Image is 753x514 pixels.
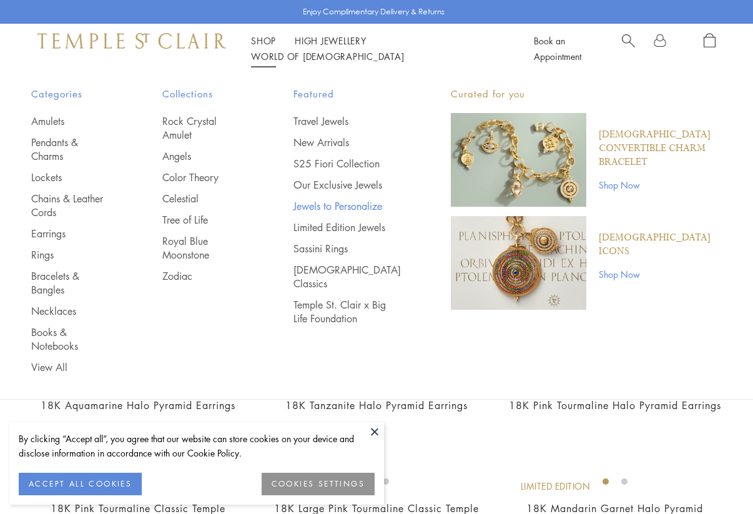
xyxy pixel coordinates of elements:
[293,136,401,149] a: New Arrivals
[451,86,722,102] p: Curated for you
[251,34,276,47] a: ShopShop
[19,473,142,495] button: ACCEPT ALL COOKIES
[31,269,112,297] a: Bracelets & Bangles
[162,171,244,184] a: Color Theory
[251,33,506,64] nav: Main navigation
[285,398,468,412] a: 18K Tanzanite Halo Pyramid Earrings
[19,432,375,460] div: By clicking “Accept all”, you agree that our website can store cookies on your device and disclos...
[293,199,401,213] a: Jewels to Personalize
[31,325,112,353] a: Books & Notebooks
[37,33,226,48] img: Temple St. Clair
[293,157,401,171] a: S25 Fiori Collection
[31,227,112,240] a: Earrings
[162,149,244,163] a: Angels
[293,178,401,192] a: Our Exclusive Jewels
[162,192,244,205] a: Celestial
[31,114,112,128] a: Amulets
[599,178,722,192] a: Shop Now
[534,34,581,62] a: Book an Appointment
[599,128,722,169] a: [DEMOGRAPHIC_DATA] Convertible Charm Bracelet
[162,114,244,142] a: Rock Crystal Amulet
[599,267,722,281] a: Shop Now
[31,86,112,102] span: Categories
[31,192,112,219] a: Chains & Leather Cords
[293,242,401,255] a: Sassini Rings
[162,234,244,262] a: Royal Blue Moonstone
[293,86,401,102] span: Featured
[251,50,404,62] a: World of [DEMOGRAPHIC_DATA]World of [DEMOGRAPHIC_DATA]
[293,298,401,325] a: Temple St. Clair x Big Life Foundation
[162,86,244,102] span: Collections
[31,248,112,262] a: Rings
[162,269,244,283] a: Zodiac
[509,398,721,412] a: 18K Pink Tourmaline Halo Pyramid Earrings
[303,6,445,18] p: Enjoy Complimentary Delivery & Returns
[262,473,375,495] button: COOKIES SETTINGS
[31,136,112,163] a: Pendants & Charms
[521,480,591,493] div: Limited Edition
[622,33,635,64] a: Search
[41,398,235,412] a: 18K Aquamarine Halo Pyramid Earrings
[31,304,112,318] a: Necklaces
[599,231,722,259] a: [DEMOGRAPHIC_DATA] Icons
[31,360,112,374] a: View All
[704,33,716,64] a: Open Shopping Bag
[31,171,112,184] a: Lockets
[162,213,244,227] a: Tree of Life
[295,34,367,47] a: High JewelleryHigh Jewellery
[293,263,401,290] a: [DEMOGRAPHIC_DATA] Classics
[293,114,401,128] a: Travel Jewels
[293,220,401,234] a: Limited Edition Jewels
